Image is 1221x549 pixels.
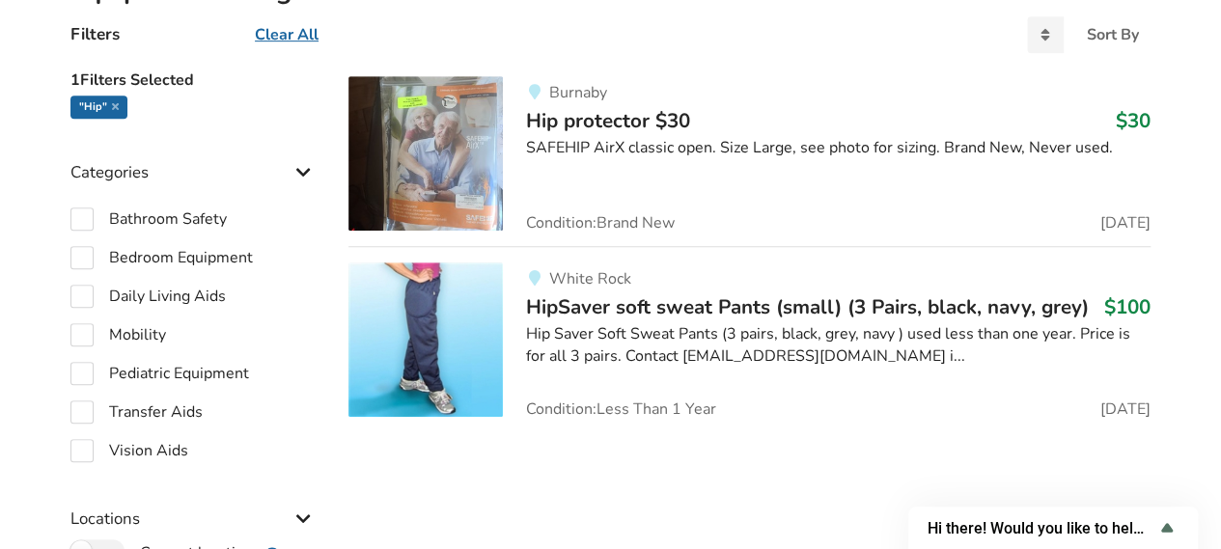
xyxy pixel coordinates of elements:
button: Show survey - Hi there! Would you like to help us improve AssistList? [928,516,1179,539]
span: Condition: Brand New [526,215,675,231]
span: [DATE] [1100,215,1151,231]
span: HipSaver soft sweat Pants (small) (3 Pairs, black, navy, grey) [526,293,1089,320]
span: Burnaby [548,82,606,103]
label: Mobility [70,323,166,346]
h5: 1 Filters Selected [70,61,318,96]
span: [DATE] [1100,401,1151,417]
u: Clear All [255,24,319,45]
span: Hi there! Would you like to help us improve AssistList? [928,519,1155,537]
span: Hip protector $30 [526,107,690,134]
a: daily living aids-hipsaver soft sweat pants (small) (3 pairs, black, navy, grey)White RockHipSave... [348,246,1151,417]
div: Categories [70,124,318,192]
span: White Rock [548,268,630,289]
div: SAFEHIP AirX classic open. Size Large, see photo for sizing. Brand New, Never used. [526,137,1151,159]
label: Vision Aids [70,439,188,462]
label: Bathroom Safety [70,207,227,231]
img: daily living aids-hip protector $30 [348,76,503,231]
label: Daily Living Aids [70,285,226,308]
a: daily living aids-hip protector $30BurnabyHip protector $30$30SAFEHIP AirX classic open. Size Lar... [348,76,1151,246]
h4: Filters [70,23,120,45]
img: daily living aids-hipsaver soft sweat pants (small) (3 pairs, black, navy, grey) [348,262,503,417]
div: "hip" [70,96,127,119]
div: Locations [70,470,318,538]
div: Hip Saver Soft Sweat Pants (3 pairs, black, grey, navy ) used less than one year. Price is for al... [526,323,1151,368]
label: Pediatric Equipment [70,362,249,385]
label: Bedroom Equipment [70,246,253,269]
h3: $100 [1104,294,1151,319]
label: Transfer Aids [70,400,203,424]
div: Sort By [1087,27,1139,42]
span: Condition: Less Than 1 Year [526,401,716,417]
h3: $30 [1116,108,1151,133]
